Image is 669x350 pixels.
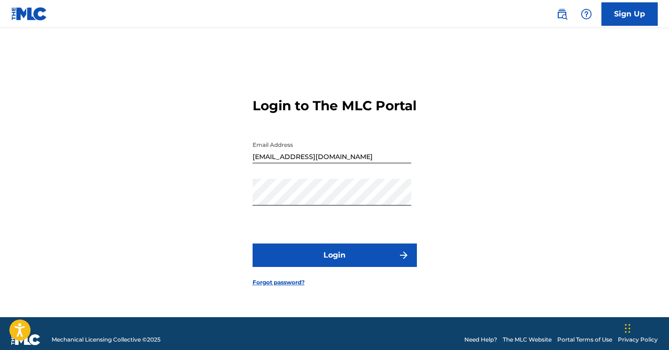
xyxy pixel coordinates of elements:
a: Privacy Policy [618,335,658,344]
a: Public Search [553,5,571,23]
img: logo [11,334,40,345]
a: Forgot password? [253,278,305,287]
img: help [581,8,592,20]
iframe: Chat Widget [622,305,669,350]
div: Drag [625,314,631,342]
a: The MLC Website [503,335,552,344]
div: Help [577,5,596,23]
span: Mechanical Licensing Collective © 2025 [52,335,161,344]
a: Sign Up [601,2,658,26]
img: search [556,8,568,20]
img: MLC Logo [11,7,47,21]
button: Login [253,243,417,267]
img: f7272a7cc735f4ea7f67.svg [398,250,409,261]
a: Need Help? [464,335,497,344]
h3: Login to The MLC Portal [253,98,416,114]
a: Portal Terms of Use [557,335,612,344]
